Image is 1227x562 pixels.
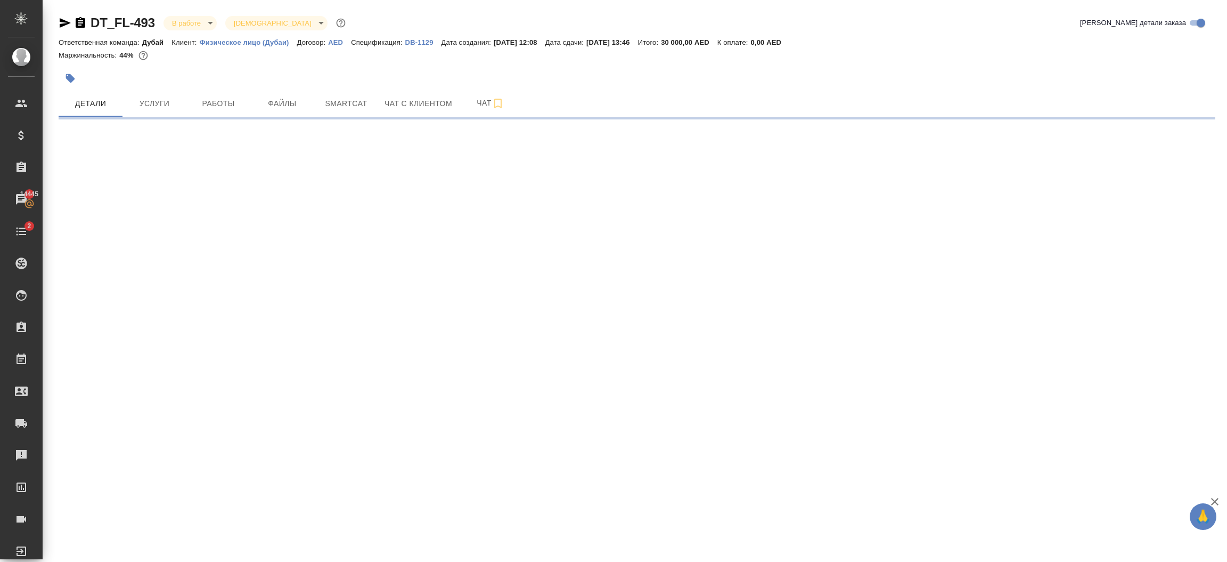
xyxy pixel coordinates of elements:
button: Доп статусы указывают на важность/срочность заказа [334,16,348,30]
p: Договор: [297,38,329,46]
p: 30 000,00 AED [661,38,717,46]
a: 2 [3,218,40,245]
p: Дубай [142,38,172,46]
p: DB-1129 [405,38,441,46]
span: Услуги [129,97,180,110]
p: К оплате: [717,38,751,46]
p: [DATE] 12:08 [494,38,545,46]
span: 2 [21,221,37,231]
p: 44% [119,51,136,59]
div: В работе [225,16,327,30]
button: Добавить тэг [59,67,82,90]
p: Физическое лицо (Дубаи) [200,38,297,46]
span: [PERSON_NAME] детали заказа [1080,18,1186,28]
p: Итого: [638,38,661,46]
a: DT_FL-493 [91,15,155,30]
a: 14445 [3,186,40,213]
span: Работы [193,97,244,110]
button: В работе [169,19,204,28]
button: 16440.50 AED; [136,49,150,62]
span: Чат [465,97,516,110]
span: Smartcat [321,97,372,110]
span: 14445 [14,189,45,199]
p: [DATE] 13:46 [586,38,638,46]
span: 🙏 [1194,505,1212,528]
p: Дата сдачи: [545,38,586,46]
button: Скопировать ссылку [74,17,87,29]
button: Скопировать ссылку для ЯМессенджера [59,17,71,29]
svg: Подписаться [492,97,504,110]
p: Дата создания: [441,38,494,46]
a: AED [328,37,351,46]
p: 0,00 AED [751,38,789,46]
span: Файлы [257,97,308,110]
p: Спецификация: [351,38,405,46]
p: AED [328,38,351,46]
a: Физическое лицо (Дубаи) [200,37,297,46]
p: Маржинальность: [59,51,119,59]
span: Чат с клиентом [385,97,452,110]
p: Ответственная команда: [59,38,142,46]
p: Клиент: [171,38,199,46]
div: В работе [163,16,217,30]
a: DB-1129 [405,37,441,46]
button: 🙏 [1190,503,1216,530]
button: [DEMOGRAPHIC_DATA] [231,19,314,28]
span: Детали [65,97,116,110]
